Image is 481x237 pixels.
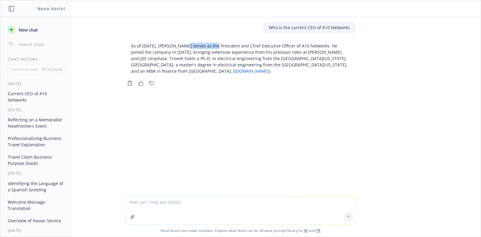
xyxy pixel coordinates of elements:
[234,68,269,74] a: [DOMAIN_NAME]
[127,81,133,86] svg: Copy to clipboard
[131,43,350,74] p: As of [DATE], [PERSON_NAME] serves as the President and Chief Executive Officer of A10 Networks. ...
[269,24,350,31] p: Who is the current CEO of A10 Networks
[1,171,72,176] div: [DATE]
[5,115,68,131] button: Reflecting on a Memorable Newfrontiers Event
[17,27,38,33] span: New chat
[1,228,72,233] div: [DATE]
[316,228,320,233] a: TR
[3,224,478,237] span: Nova Assist can make mistakes. Explore what Nova can do: Browse prompt library for and
[5,197,68,213] button: Welcome Message Translation
[1,81,72,86] div: [DATE]
[1,107,72,112] div: [DATE]
[5,178,68,195] button: Identifying the Language of a Spanish Greeting
[1,57,72,62] div: Chat History
[11,67,38,72] p: Current account
[5,152,68,168] button: Travel Claim Business Purpose Doubt
[147,79,156,87] button: Thumbs down
[42,67,62,72] p: All accounts
[5,89,68,105] button: Current CEO of A10 Networks
[5,133,68,150] button: Professionalizing Business Travel Explanation
[5,24,68,35] button: New chat
[17,40,65,48] input: Search chats
[37,5,66,12] h1: Nova Assist
[5,216,68,226] button: Overview of Navan Service
[304,228,308,233] a: BI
